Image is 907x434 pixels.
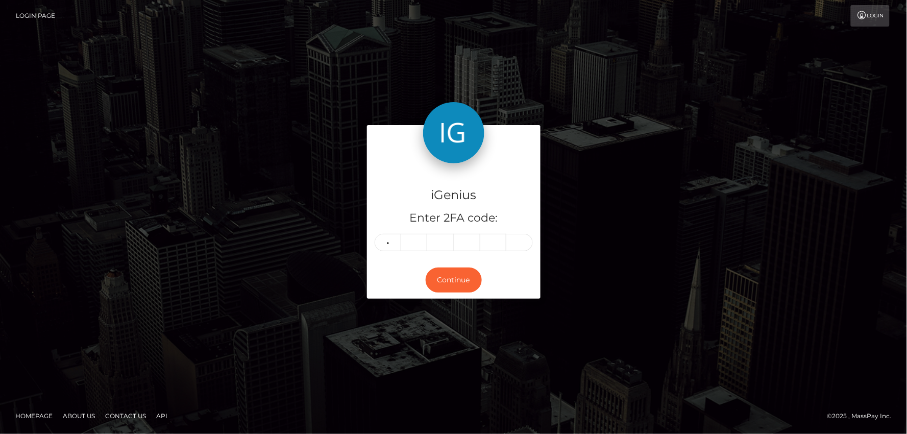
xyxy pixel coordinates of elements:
a: Homepage [11,408,57,424]
button: Continue [426,268,482,293]
a: API [152,408,171,424]
h4: iGenius [375,186,533,204]
a: Contact Us [101,408,150,424]
a: About Us [59,408,99,424]
div: © 2025 , MassPay Inc. [827,411,899,422]
img: iGenius [423,102,484,163]
h5: Enter 2FA code: [375,210,533,226]
a: Login [851,5,890,27]
a: Login Page [16,5,55,27]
